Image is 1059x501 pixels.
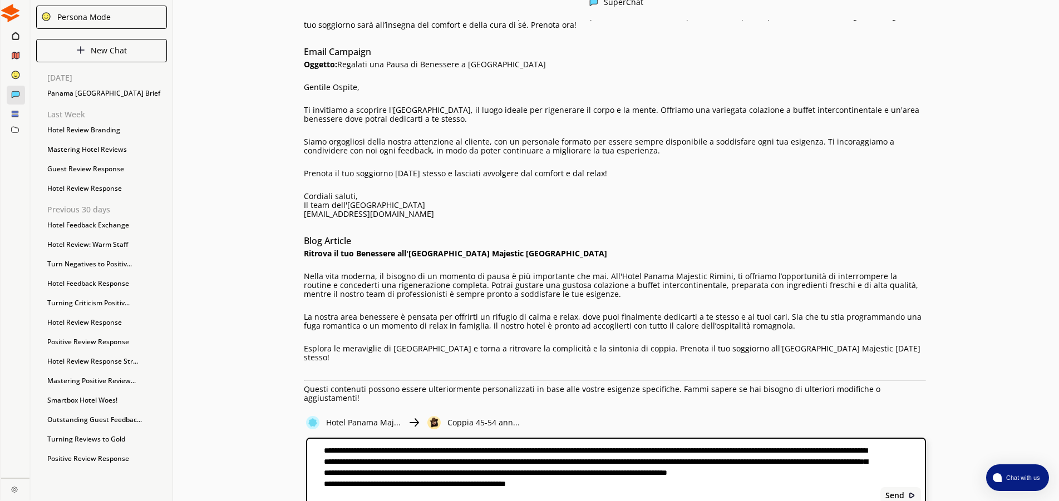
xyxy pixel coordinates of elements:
[42,275,173,292] div: Hotel Feedback Response
[1,4,19,22] img: Close
[986,464,1049,491] button: atlas-launcher
[47,73,173,82] p: [DATE]
[304,3,926,29] p: Fuggi dalla routine quotidiana e concediti una pausa rigenerante all’[GEOGRAPHIC_DATA] Majestic [...
[304,106,926,123] p: Ti invitiamo a scoprire l'[GEOGRAPHIC_DATA], il luogo ideale per rigenerare il corpo e la mente. ...
[407,416,421,429] img: Close
[47,205,173,214] p: Previous 30 days
[41,12,51,22] img: Close
[42,353,173,370] div: Hotel Review Response Str...
[42,411,173,428] div: Outstanding Guest Feedbac...
[304,344,926,362] p: Esplora le meraviglie di [GEOGRAPHIC_DATA] e torna a ritrovare la complicità e la sintonia di cop...
[304,272,926,299] p: Nella vita moderna, il bisogno di un momento di pausa è più importante che mai. All'Hotel Panama ...
[42,295,173,311] div: Turning Criticism Positiv...
[885,491,904,500] b: Send
[42,450,173,467] div: Positive Review Response
[304,248,607,259] strong: Ritrova il tuo Benessere all'[GEOGRAPHIC_DATA] Majestic [GEOGRAPHIC_DATA]
[306,416,319,429] img: Close
[42,392,173,409] div: Smartbox Hotel Woes!
[304,232,926,249] h3: Blog Article
[42,314,173,331] div: Hotel Review Response
[42,236,173,253] div: Hotel Review: Warm Staff
[42,217,173,234] div: Hotel Feedback Exchange
[42,122,173,138] div: Hotel Review Branding
[42,161,173,177] div: Guest Review Response
[304,169,926,178] p: Prenota il tuo soggiorno [DATE] stesso e lasciati avvolgere dal comfort e dal relax!
[11,486,18,493] img: Close
[304,137,926,155] p: Siamo orgogliosi della nostra attenzione al cliente, con un personale formato per essere sempre d...
[53,13,111,22] div: Persona Mode
[326,418,401,427] p: Hotel Panama Maj...
[304,60,926,69] p: Regalati una Pausa di Benessere a [GEOGRAPHIC_DATA]
[304,43,926,60] h3: Email Campaign
[42,180,173,197] div: Hotel Review Response
[47,110,173,119] p: Last Week
[304,83,926,92] p: Gentile Ospite,
[42,85,173,102] div: Panama [GEOGRAPHIC_DATA] Brief
[304,209,434,219] a: [EMAIL_ADDRESS][DOMAIN_NAME]
[304,59,337,70] strong: Oggetto:
[42,256,173,272] div: Turn Negatives to Positiv...
[447,418,520,427] p: Coppia 45-54 ann...
[76,46,85,54] img: Close
[42,141,173,158] div: Mastering Hotel Reviews
[1,478,29,498] a: Close
[1002,473,1042,482] span: Chat with us
[304,312,926,330] p: La nostra area benessere è pensata per offrirti un rifugio di calma e relax, dove puoi finalmente...
[304,201,926,210] p: Il team dell'[GEOGRAPHIC_DATA]
[304,385,926,403] p: Questi contenuti possono essere ulteriormente personalizzati in base alle vostre esigenze specifi...
[42,373,173,389] div: Mastering Positive Review...
[908,492,916,499] img: Close
[42,334,173,350] div: Positive Review Response
[42,431,173,448] div: Turning Reviews to Gold
[91,46,127,55] p: New Chat
[427,416,441,429] img: Close
[304,192,926,201] p: Cordiali saluti,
